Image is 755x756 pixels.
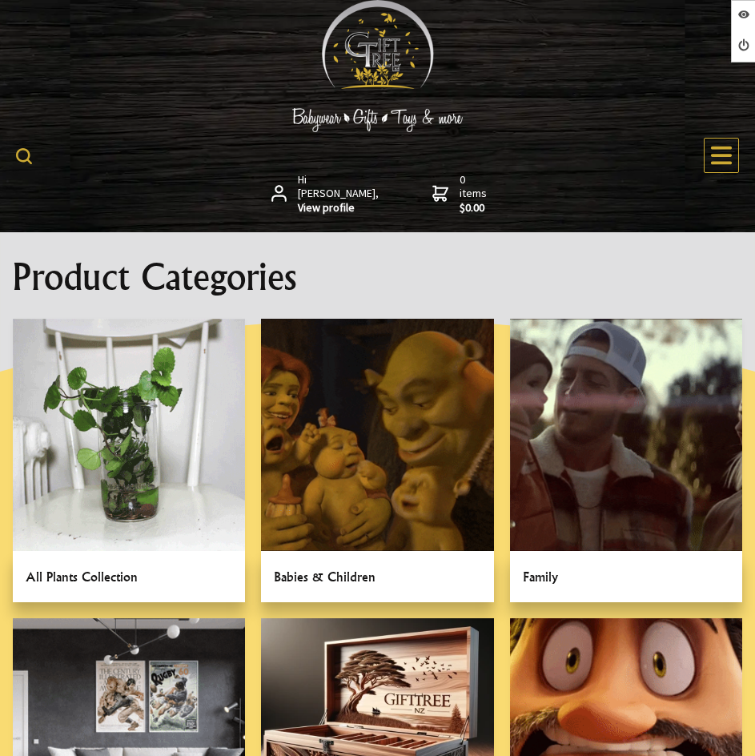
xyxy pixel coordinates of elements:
span: 0 items [460,172,490,215]
a: 0 items$0.00 [432,173,490,215]
strong: $0.00 [460,201,490,215]
img: product search [16,148,32,164]
img: Babywear - Gifts - Toys & more [258,108,498,132]
a: Hi [PERSON_NAME],View profile [271,173,381,215]
span: Hi [PERSON_NAME], [298,173,380,215]
h1: Product Categories [13,258,742,296]
strong: View profile [298,201,380,215]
